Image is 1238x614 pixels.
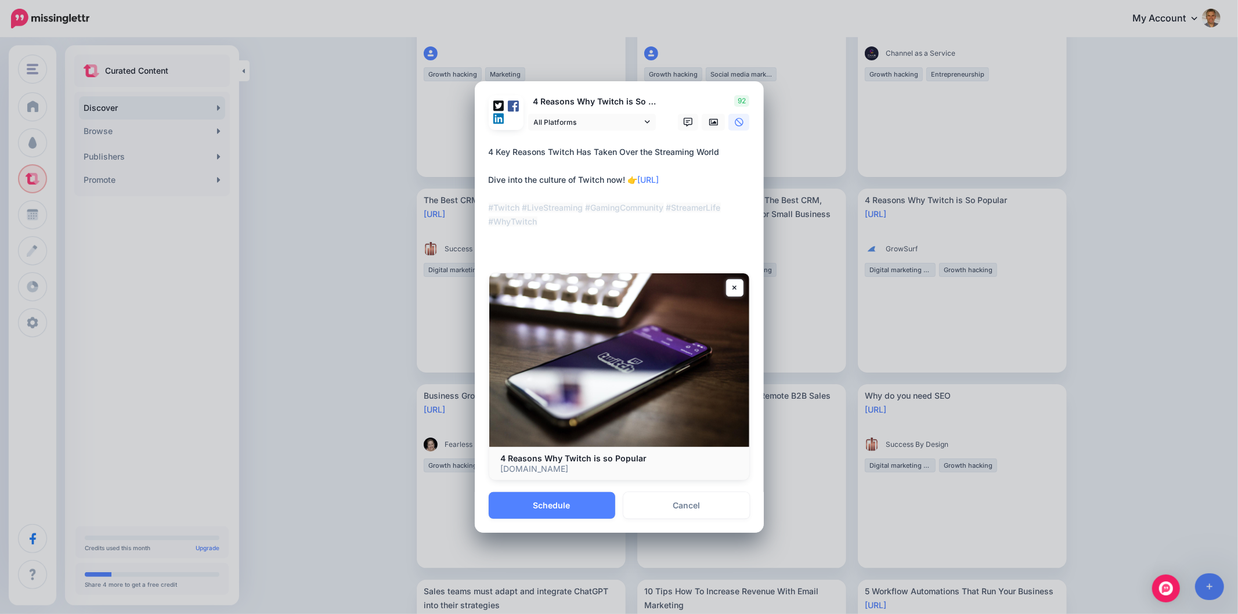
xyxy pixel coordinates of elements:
[501,464,738,474] p: [DOMAIN_NAME]
[734,95,749,107] span: 92
[1152,575,1180,602] div: Open Intercom Messenger
[528,95,657,109] p: 4 Reasons Why Twitch is So Popular
[501,453,647,463] b: 4 Reasons Why Twitch is so Popular
[489,145,756,243] div: 4 Key Reasons Twitch Has Taken Over the Streaming World Dive into the culture of Twitch now! 👉
[534,116,642,128] span: All Platforms
[489,273,749,447] img: 4 Reasons Why Twitch is so Popular
[623,492,750,519] a: Cancel
[528,114,656,131] a: All Platforms
[489,492,615,519] button: Schedule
